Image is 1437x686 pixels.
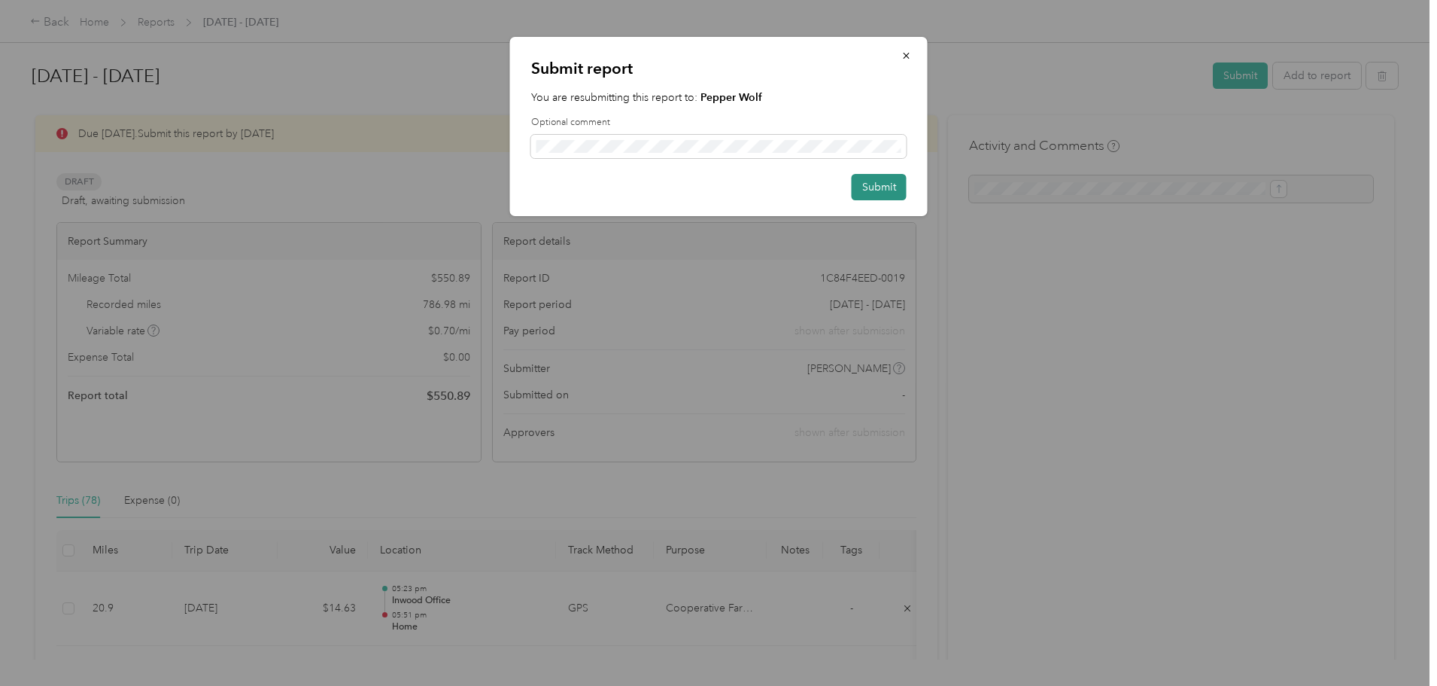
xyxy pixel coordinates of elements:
strong: Pepper Wolf [700,91,762,104]
iframe: Everlance-gr Chat Button Frame [1353,602,1437,686]
label: Optional comment [531,116,907,130]
button: Submit [852,174,907,200]
p: Submit report [531,58,907,79]
p: You are resubmitting this report to: [531,90,907,105]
